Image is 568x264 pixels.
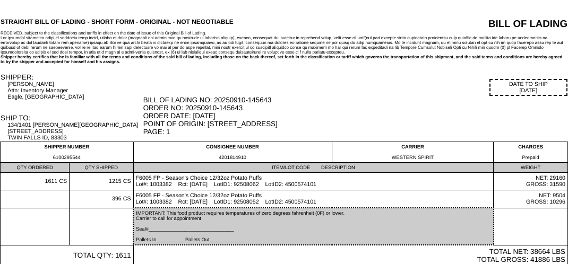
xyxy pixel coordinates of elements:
td: QTY SHIPPED [70,163,133,173]
td: CHARGES [494,142,568,163]
div: WESTERN SPIRIT [334,155,491,160]
div: 6100295544 [3,155,131,160]
td: CONSIGNEE NUMBER [133,142,332,163]
td: 1215 CS [70,173,133,190]
td: NET: 29160 GROSS: 31590 [494,173,568,190]
div: Shipper hereby certifies that he is familiar with all the terms and conditions of the said bill o... [1,55,567,64]
td: CARRIER [332,142,493,163]
td: 1611 CS [1,173,70,190]
td: WEIGHT [494,163,568,173]
div: SHIP TO: [1,114,142,122]
div: Prepaid [496,155,565,160]
div: BILL OF LADING NO: 20250910-145643 ORDER NO: 20250910-145643 ORDER DATE: [DATE] POINT OF ORIGIN: ... [143,96,567,136]
div: 134/1401 [PERSON_NAME][GEOGRAPHIC_DATA] [STREET_ADDRESS] TWIN FALLS ID, 83303 [7,122,142,141]
td: ITEM/LOT CODE DESCRIPTION [133,163,494,173]
td: SHIPPER NUMBER [1,142,134,163]
td: NET: 9504 GROSS: 10296 [494,190,568,208]
td: IMPORTANT: This food product requires temperatures of zero degrees fahrenheit (0F) or lower. Carr... [133,208,494,245]
td: QTY ORDERED [1,163,70,173]
div: SHIPPER: [1,73,142,81]
div: [PERSON_NAME] Attn: Inventory Manager Eagle, [GEOGRAPHIC_DATA] [7,81,142,100]
td: F6005 FP - Season's Choice 12/32oz Potato Puffs Lot#: 1003382 Rct: [DATE] LotID1: 92508062 LotID2... [133,173,494,190]
div: DATE TO SHIP [DATE] [489,79,567,96]
td: F6005 FP - Season's Choice 12/32oz Potato Puffs Lot#: 1003382 Rct: [DATE] LotID1: 92508052 LotID2... [133,190,494,208]
div: BILL OF LADING [410,18,567,30]
div: 4201814910 [136,155,330,160]
td: 396 CS [70,190,133,208]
